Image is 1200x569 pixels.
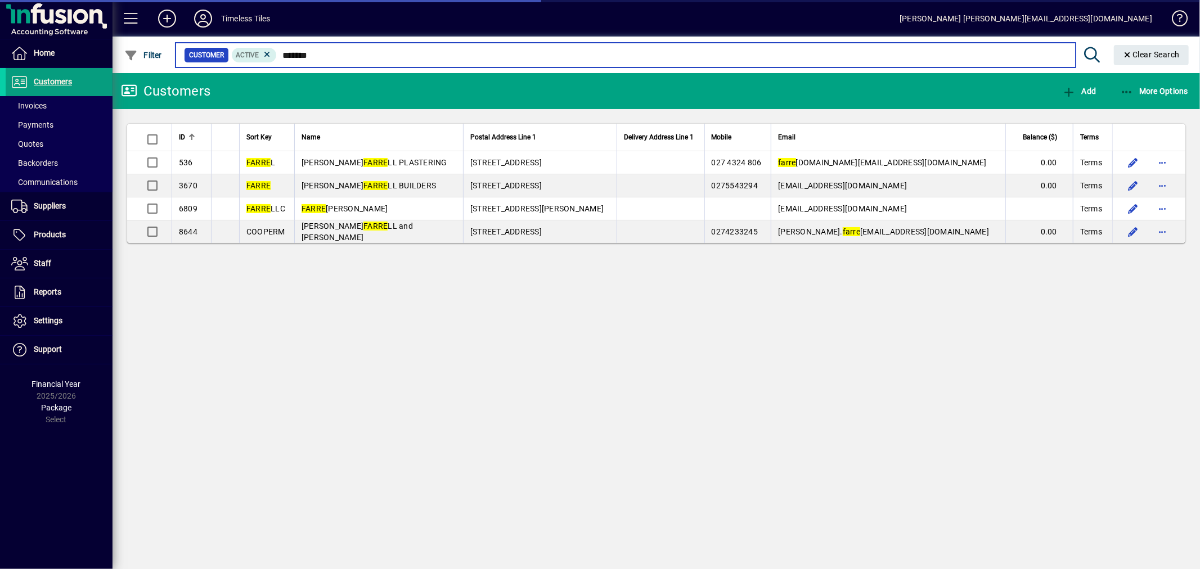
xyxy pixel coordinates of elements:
[1163,2,1186,39] a: Knowledge Base
[189,49,224,61] span: Customer
[232,48,277,62] mat-chip: Activation Status: Active
[179,227,197,236] span: 8644
[778,158,795,167] em: farre
[122,45,165,65] button: Filter
[6,192,113,220] a: Suppliers
[34,345,62,354] span: Support
[1153,177,1171,195] button: More options
[470,131,536,143] span: Postal Address Line 1
[34,287,61,296] span: Reports
[712,227,758,236] span: 0274233245
[900,10,1152,28] div: [PERSON_NAME] [PERSON_NAME][EMAIL_ADDRESS][DOMAIN_NAME]
[179,181,197,190] span: 3670
[1153,223,1171,241] button: More options
[221,10,270,28] div: Timeless Tiles
[1005,220,1073,243] td: 0.00
[246,204,285,213] span: LLC
[1080,226,1102,237] span: Terms
[34,316,62,325] span: Settings
[11,101,47,110] span: Invoices
[179,131,204,143] div: ID
[6,278,113,306] a: Reports
[712,181,758,190] span: 0275543294
[712,131,765,143] div: Mobile
[1023,131,1057,143] span: Balance ($)
[246,131,272,143] span: Sort Key
[179,158,193,167] span: 536
[246,158,276,167] span: L
[34,259,51,268] span: Staff
[6,250,113,278] a: Staff
[778,204,907,213] span: [EMAIL_ADDRESS][DOMAIN_NAME]
[6,221,113,249] a: Products
[302,181,436,190] span: [PERSON_NAME] LL BUILDERS
[1123,50,1180,59] span: Clear Search
[1080,180,1102,191] span: Terms
[185,8,221,29] button: Profile
[363,222,388,231] em: FARRE
[32,380,81,389] span: Financial Year
[470,158,542,167] span: [STREET_ADDRESS]
[712,158,762,167] span: 027 4324 806
[1080,157,1102,168] span: Terms
[363,158,388,167] em: FARRE
[1124,153,1142,171] button: Edit
[6,39,113,67] a: Home
[6,336,113,364] a: Support
[34,230,66,239] span: Products
[34,77,72,86] span: Customers
[6,115,113,134] a: Payments
[34,201,66,210] span: Suppliers
[1124,200,1142,218] button: Edit
[778,131,999,143] div: Email
[6,153,113,173] a: Backorders
[1153,200,1171,218] button: More options
[1080,131,1099,143] span: Terms
[41,403,71,412] span: Package
[246,181,271,190] em: FARRE
[712,131,732,143] span: Mobile
[1059,81,1099,101] button: Add
[470,204,604,213] span: [STREET_ADDRESS][PERSON_NAME]
[778,227,989,236] span: [PERSON_NAME]. [EMAIL_ADDRESS][DOMAIN_NAME]
[363,181,388,190] em: FARRE
[1153,153,1171,171] button: More options
[1124,177,1142,195] button: Edit
[179,131,185,143] span: ID
[302,204,388,213] span: [PERSON_NAME]
[124,51,162,60] span: Filter
[1124,223,1142,241] button: Edit
[179,204,197,213] span: 6809
[6,96,113,115] a: Invoices
[302,204,326,213] em: FARRE
[1120,87,1189,96] span: More Options
[6,173,113,192] a: Communications
[11,120,53,129] span: Payments
[778,158,987,167] span: [DOMAIN_NAME][EMAIL_ADDRESS][DOMAIN_NAME]
[11,139,43,148] span: Quotes
[1013,131,1067,143] div: Balance ($)
[1062,87,1096,96] span: Add
[470,227,542,236] span: [STREET_ADDRESS]
[470,181,542,190] span: [STREET_ADDRESS]
[843,227,860,236] em: farre
[778,181,907,190] span: [EMAIL_ADDRESS][DOMAIN_NAME]
[6,307,113,335] a: Settings
[1080,203,1102,214] span: Terms
[778,131,795,143] span: Email
[1114,45,1189,65] button: Clear
[149,8,185,29] button: Add
[302,131,456,143] div: Name
[11,159,58,168] span: Backorders
[1117,81,1192,101] button: More Options
[246,204,271,213] em: FARRE
[302,131,320,143] span: Name
[302,222,413,242] span: [PERSON_NAME] LL and [PERSON_NAME]
[246,158,271,167] em: FARRE
[1005,151,1073,174] td: 0.00
[246,227,285,236] span: COOPERM
[6,134,113,153] a: Quotes
[121,82,210,100] div: Customers
[236,51,259,59] span: Active
[11,178,78,187] span: Communications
